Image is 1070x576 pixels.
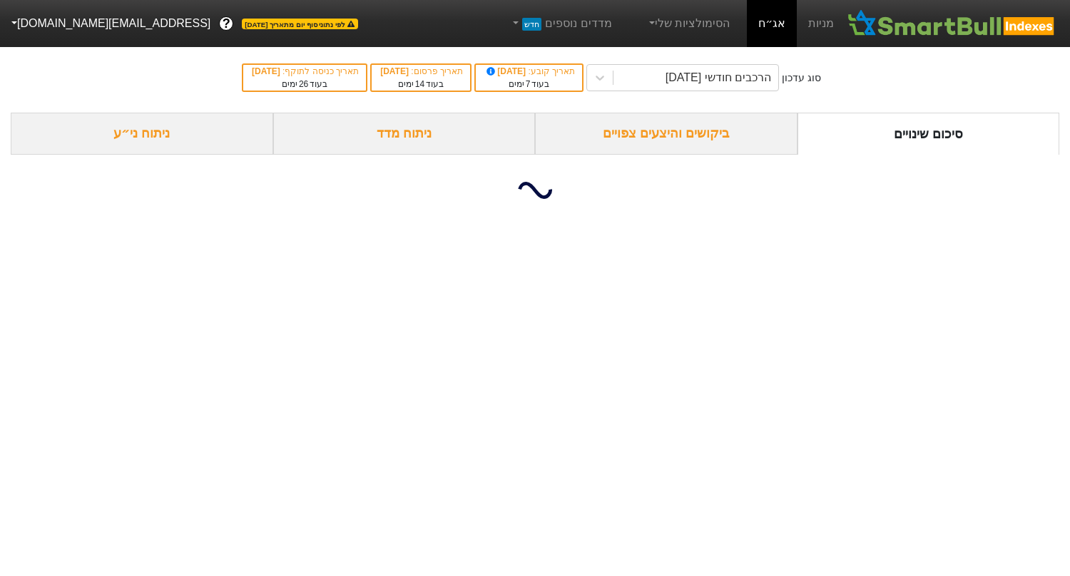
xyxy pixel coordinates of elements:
[782,71,821,86] div: סוג עדכון
[845,9,1059,38] img: SmartBull
[798,113,1060,155] div: סיכום שינויים
[379,78,463,91] div: בעוד ימים
[250,65,359,78] div: תאריך כניסה לתוקף :
[518,173,552,207] img: loading...
[250,78,359,91] div: בעוד ימים
[380,66,411,76] span: [DATE]
[526,79,531,89] span: 7
[504,9,618,38] a: מדדים נוספיםחדש
[484,66,529,76] span: [DATE]
[666,69,771,86] div: הרכבים חודשי [DATE]
[379,65,463,78] div: תאריך פרסום :
[483,78,575,91] div: בעוד ימים
[483,65,575,78] div: תאריך קובע :
[535,113,798,155] div: ביקושים והיצעים צפויים
[415,79,424,89] span: 14
[522,18,541,31] span: חדש
[641,9,736,38] a: הסימולציות שלי
[273,113,536,155] div: ניתוח מדד
[252,66,282,76] span: [DATE]
[242,19,357,29] span: לפי נתוני סוף יום מתאריך [DATE]
[11,113,273,155] div: ניתוח ני״ע
[299,79,308,89] span: 26
[223,14,230,34] span: ?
